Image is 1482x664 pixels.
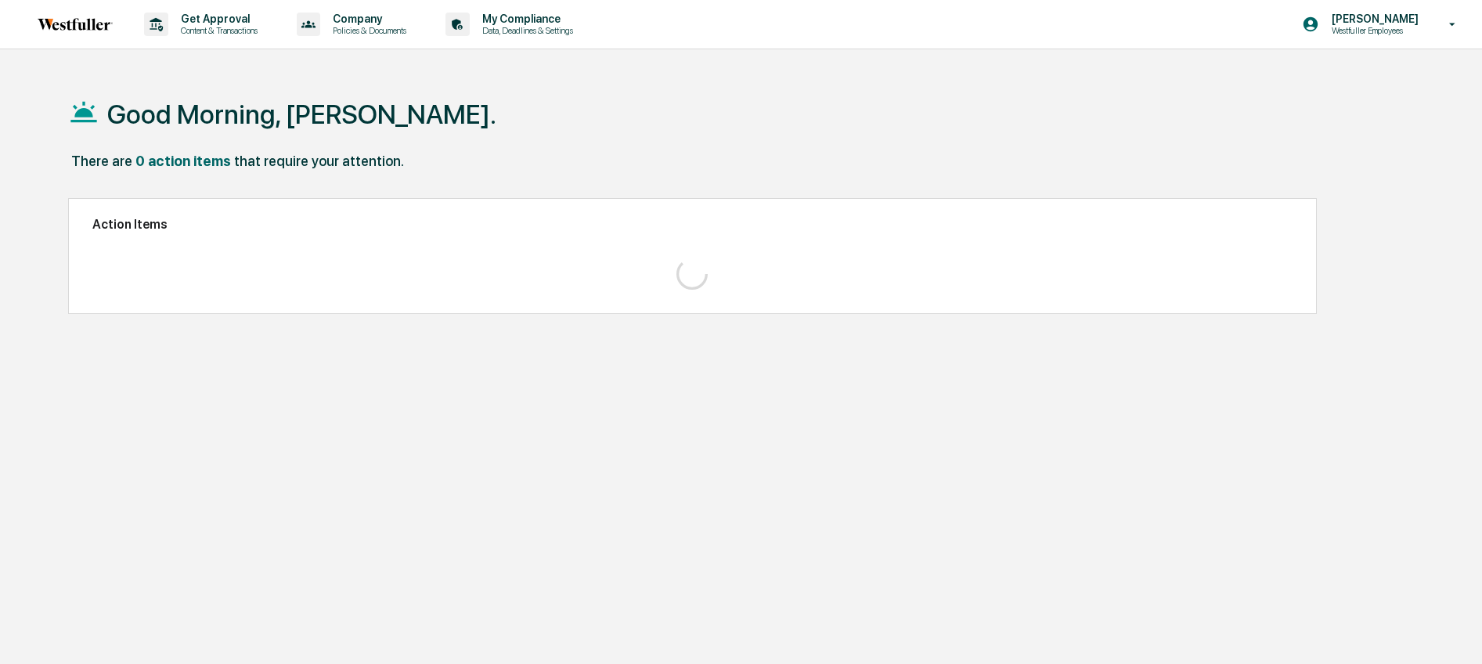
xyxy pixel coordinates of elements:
p: Content & Transactions [168,25,265,36]
div: There are [71,153,132,169]
p: Westfuller Employees [1319,25,1426,36]
div: that require your attention. [234,153,404,169]
h1: Good Morning, [PERSON_NAME]. [107,99,496,130]
p: My Compliance [470,13,581,25]
p: [PERSON_NAME] [1319,13,1426,25]
p: Policies & Documents [320,25,414,36]
p: Get Approval [168,13,265,25]
h2: Action Items [92,217,1293,232]
img: logo [38,18,113,31]
p: Data, Deadlines & Settings [470,25,581,36]
p: Company [320,13,414,25]
div: 0 action items [135,153,231,169]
